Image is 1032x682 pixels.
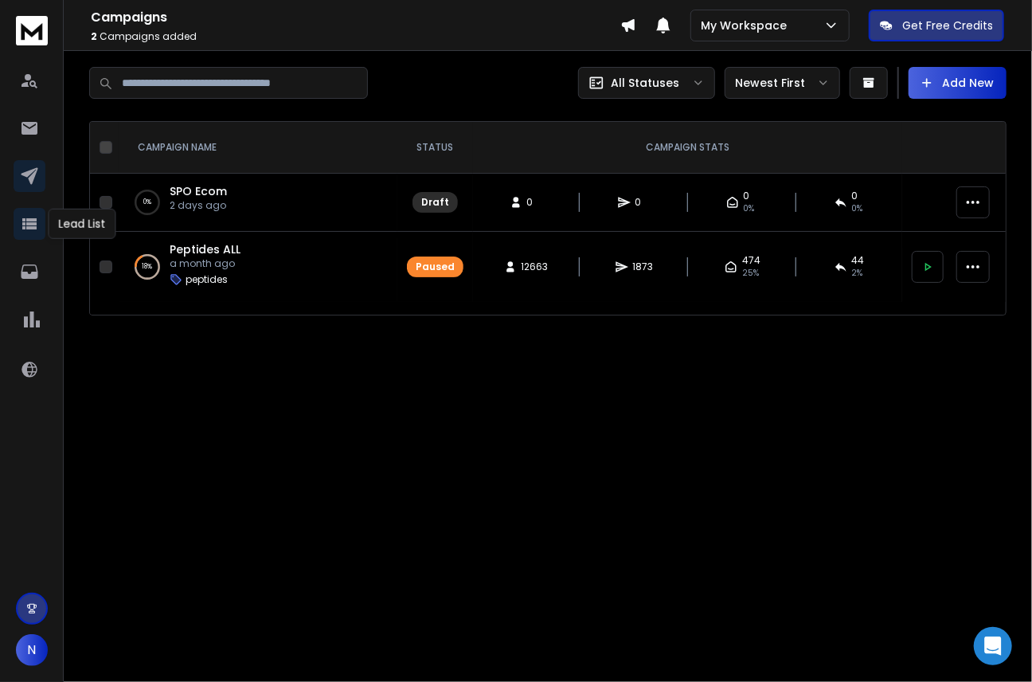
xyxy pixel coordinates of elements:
[170,183,227,199] a: SPO Ecom
[397,122,473,174] th: STATUS
[974,627,1012,665] div: Open Intercom Messenger
[186,273,228,286] p: peptides
[635,196,651,209] span: 0
[91,8,620,27] h1: Campaigns
[119,122,397,174] th: CAMPAIGN NAME
[119,174,397,232] td: 0%SPO Ecom2 days ago
[473,122,902,174] th: CAMPAIGN STATS
[119,232,397,303] td: 18%Peptides ALLa month agopeptides
[742,254,760,267] span: 474
[16,634,48,666] button: N
[170,199,227,212] p: 2 days ago
[909,67,1007,99] button: Add New
[611,75,679,91] p: All Statuses
[701,18,793,33] p: My Workspace
[522,261,549,273] span: 12663
[16,16,48,45] img: logo
[852,202,863,215] span: 0%
[742,267,759,280] span: 25 %
[852,254,865,267] span: 44
[170,241,240,257] a: Peptides ALL
[852,267,863,280] span: 2 %
[48,209,115,239] div: Lead List
[725,67,840,99] button: Newest First
[416,261,455,273] div: Paused
[869,10,1004,41] button: Get Free Credits
[170,257,240,270] p: a month ago
[527,196,543,209] span: 0
[143,194,151,210] p: 0 %
[852,190,858,202] span: 0
[91,29,97,43] span: 2
[421,196,449,209] div: Draft
[143,259,153,275] p: 18 %
[633,261,654,273] span: 1873
[902,18,993,33] p: Get Free Credits
[744,202,755,215] span: 0%
[744,190,750,202] span: 0
[91,30,620,43] p: Campaigns added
